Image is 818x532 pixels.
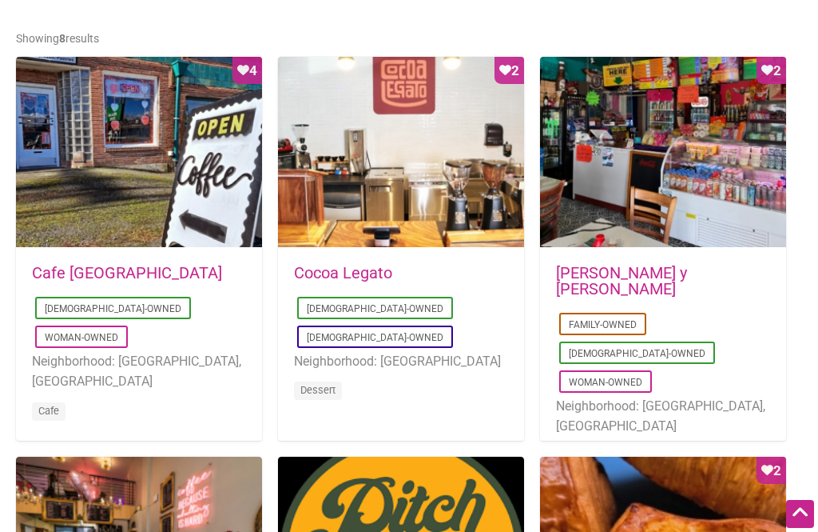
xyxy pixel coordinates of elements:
a: Cocoa Legato [294,263,392,282]
li: Neighborhood: [GEOGRAPHIC_DATA] [294,351,508,372]
div: Scroll Back to Top [786,500,814,528]
a: Family-Owned [569,319,637,330]
a: [DEMOGRAPHIC_DATA]-Owned [307,303,443,314]
a: Dessert [300,384,336,396]
li: Neighborhood: [GEOGRAPHIC_DATA], [GEOGRAPHIC_DATA] [32,351,246,392]
a: Woman-Owned [45,332,118,343]
a: [DEMOGRAPHIC_DATA]-Owned [45,303,181,314]
a: Woman-Owned [569,377,642,388]
span: Showing results [16,32,99,45]
a: [DEMOGRAPHIC_DATA]-Owned [569,348,705,359]
a: Cafe [38,405,59,417]
a: Cafe [GEOGRAPHIC_DATA] [32,263,222,282]
b: 8 [59,32,66,45]
li: Neighborhood: [GEOGRAPHIC_DATA], [GEOGRAPHIC_DATA] [556,396,770,437]
a: [DEMOGRAPHIC_DATA]-Owned [307,332,443,343]
a: [PERSON_NAME] y [PERSON_NAME] [556,263,687,298]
